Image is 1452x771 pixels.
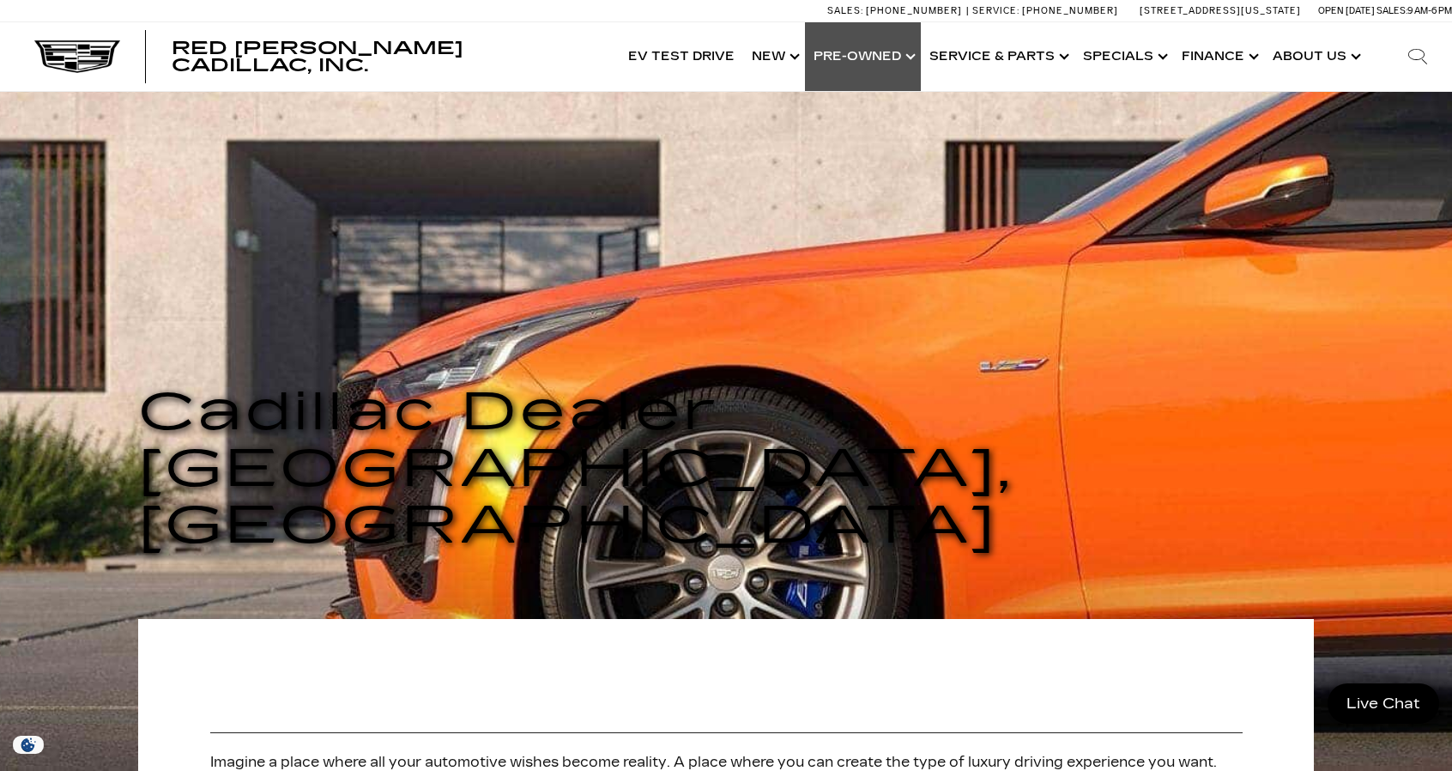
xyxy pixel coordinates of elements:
[1376,5,1407,16] span: Sales:
[866,5,962,16] span: [PHONE_NUMBER]
[172,38,463,76] span: Red [PERSON_NAME] Cadillac, Inc.
[138,381,1013,556] span: Cadillac Dealer [GEOGRAPHIC_DATA], [GEOGRAPHIC_DATA]
[1318,5,1375,16] span: Open [DATE]
[34,40,120,73] img: Cadillac Dark Logo with Cadillac White Text
[827,6,966,15] a: Sales: [PHONE_NUMBER]
[1407,5,1452,16] span: 9 AM-6 PM
[172,39,602,74] a: Red [PERSON_NAME] Cadillac, Inc.
[1328,683,1439,724] a: Live Chat
[9,736,48,754] section: Click to Open Cookie Consent Modal
[805,22,921,91] a: Pre-Owned
[921,22,1074,91] a: Service & Parts
[1173,22,1264,91] a: Finance
[1140,5,1301,16] a: [STREET_ADDRESS][US_STATE]
[1338,694,1429,713] span: Live Chat
[1022,5,1118,16] span: [PHONE_NUMBER]
[620,22,743,91] a: EV Test Drive
[9,736,48,754] img: Opt-Out Icon
[1383,22,1452,91] div: Search
[972,5,1019,16] span: Service:
[966,6,1122,15] a: Service: [PHONE_NUMBER]
[1264,22,1366,91] a: About Us
[743,22,805,91] a: New
[827,5,863,16] span: Sales:
[1074,22,1173,91] a: Specials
